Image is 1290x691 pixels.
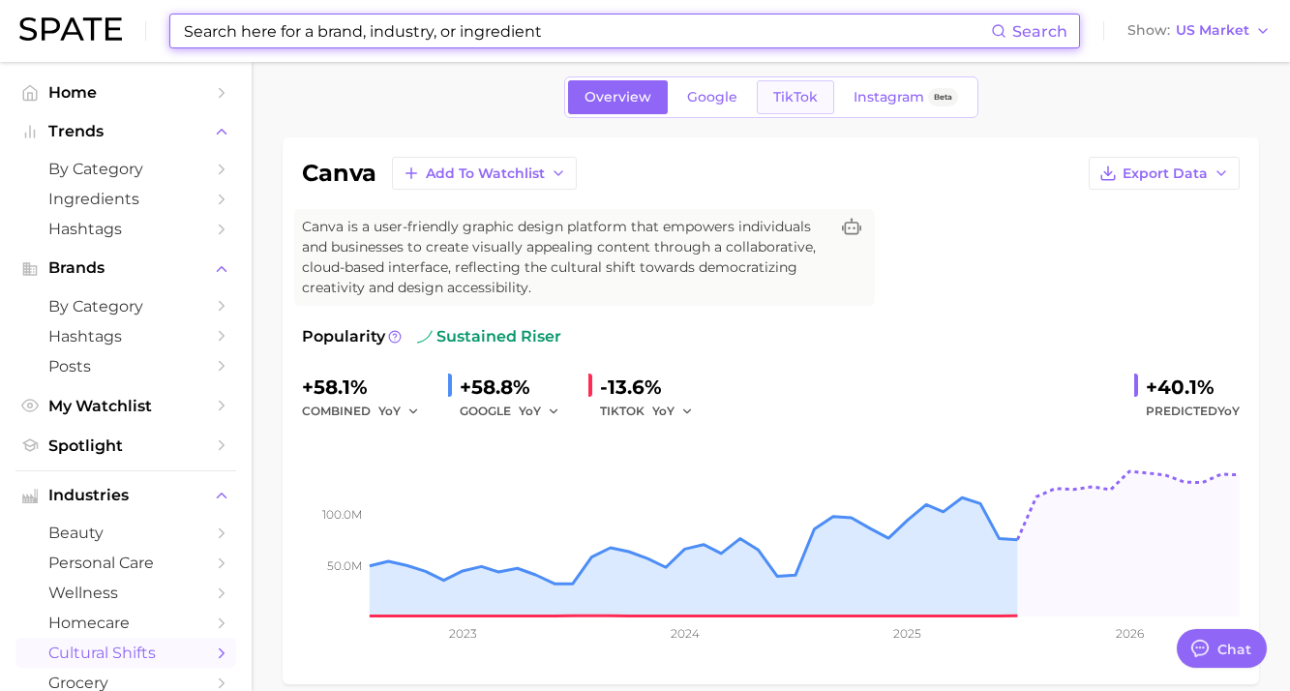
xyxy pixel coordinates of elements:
[652,400,694,423] button: YoY
[15,391,236,421] a: My Watchlist
[15,431,236,461] a: Spotlight
[392,157,577,190] button: Add to Watchlist
[426,165,545,182] span: Add to Watchlist
[15,518,236,548] a: beauty
[1116,626,1144,641] tspan: 2026
[15,638,236,668] a: cultural shifts
[15,321,236,351] a: Hashtags
[48,220,203,238] span: Hashtags
[48,644,203,662] span: cultural shifts
[837,80,975,114] a: InstagramBeta
[302,217,828,298] span: Canva is a user-friendly graphic design platform that empowers individuals and businesses to crea...
[417,329,433,345] img: sustained riser
[15,117,236,146] button: Trends
[671,626,700,641] tspan: 2024
[48,327,203,345] span: Hashtags
[302,162,376,185] h1: canva
[48,584,203,602] span: wellness
[48,397,203,415] span: My Watchlist
[1123,18,1275,44] button: ShowUS Market
[378,403,401,419] span: YoY
[600,400,706,423] div: TIKTOK
[15,154,236,184] a: by Category
[15,351,236,381] a: Posts
[671,80,754,114] a: Google
[19,17,122,41] img: SPATE
[15,291,236,321] a: by Category
[757,80,834,114] a: TikTok
[1146,400,1240,423] span: Predicted
[48,614,203,632] span: homecare
[449,626,477,641] tspan: 2023
[1089,157,1240,190] button: Export Data
[1217,404,1240,418] span: YoY
[15,608,236,638] a: homecare
[48,297,203,315] span: by Category
[48,259,203,277] span: Brands
[302,400,433,423] div: combined
[48,436,203,455] span: Spotlight
[773,89,818,105] span: TikTok
[15,548,236,578] a: personal care
[568,80,668,114] a: Overview
[460,372,573,403] div: +58.8%
[378,400,420,423] button: YoY
[1012,22,1067,41] span: Search
[1127,25,1170,36] span: Show
[302,372,433,403] div: +58.1%
[1146,372,1240,403] div: +40.1%
[15,214,236,244] a: Hashtags
[1176,25,1249,36] span: US Market
[48,190,203,208] span: Ingredients
[519,400,560,423] button: YoY
[1123,165,1208,182] span: Export Data
[15,254,236,283] button: Brands
[417,325,561,348] span: sustained riser
[48,487,203,504] span: Industries
[15,481,236,510] button: Industries
[302,325,385,348] span: Popularity
[687,89,737,105] span: Google
[15,184,236,214] a: Ingredients
[934,89,952,105] span: Beta
[15,77,236,107] a: Home
[48,357,203,376] span: Posts
[182,15,991,47] input: Search here for a brand, industry, or ingredient
[48,524,203,542] span: beauty
[48,123,203,140] span: Trends
[48,554,203,572] span: personal care
[519,403,541,419] span: YoY
[893,626,921,641] tspan: 2025
[854,89,924,105] span: Instagram
[600,372,706,403] div: -13.6%
[48,83,203,102] span: Home
[460,400,573,423] div: GOOGLE
[585,89,651,105] span: Overview
[15,578,236,608] a: wellness
[652,403,675,419] span: YoY
[48,160,203,178] span: by Category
